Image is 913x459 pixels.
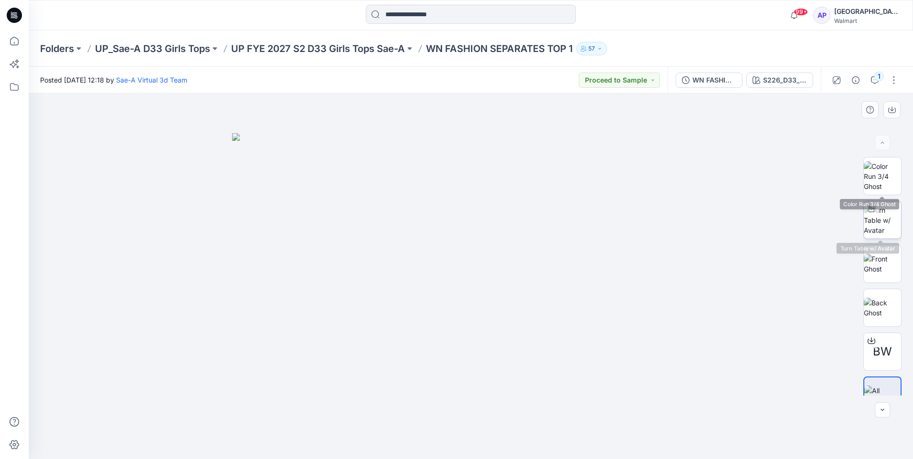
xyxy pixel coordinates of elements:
img: eyJhbGciOiJIUzI1NiIsImtpZCI6IjAiLCJzbHQiOiJzZXMiLCJ0eXAiOiJKV1QifQ.eyJkYXRhIjp7InR5cGUiOiJzdG9yYW... [232,133,710,459]
span: Posted [DATE] 12:18 by [40,75,187,85]
a: UP FYE 2027 S2 D33 Girls Tops Sae-A [231,42,405,55]
span: BW [873,343,892,360]
img: Color Run 3/4 Ghost [864,161,901,191]
div: Walmart [834,17,901,24]
button: S226_D33_WN_Seaside Checks V1_CW6_Vivid White_Earthen Khaki_WM_MILLSHEET [746,73,813,88]
div: [GEOGRAPHIC_DATA] [834,6,901,17]
img: All colorways [864,386,901,406]
div: S226_D33_WN_Seaside Checks V1_CW6_Vivid White_Earthen Khaki_WM_MILLSHEET [763,75,807,85]
p: 57 [588,43,595,54]
button: 57 [576,42,607,55]
p: WN FASHION SEPARATES TOP 1 [426,42,573,55]
div: 1 [874,72,884,81]
div: WN FASHION SEPARATES TOP 1_REMOVED BOW_FULL COLORWAYS [692,75,736,85]
a: UP_Sae-A D33 Girls Tops [95,42,210,55]
a: Folders [40,42,74,55]
div: AP [813,7,830,24]
img: Front Ghost [864,254,901,274]
button: 1 [867,73,882,88]
img: Turn Table w/ Avatar [864,205,901,235]
img: Back Ghost [864,298,901,318]
span: 99+ [794,8,808,16]
button: WN FASHION SEPARATES TOP 1_REMOVED BOW_FULL COLORWAYS [676,73,743,88]
a: Sae-A Virtual 3d Team [116,76,187,84]
button: Details [848,73,863,88]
